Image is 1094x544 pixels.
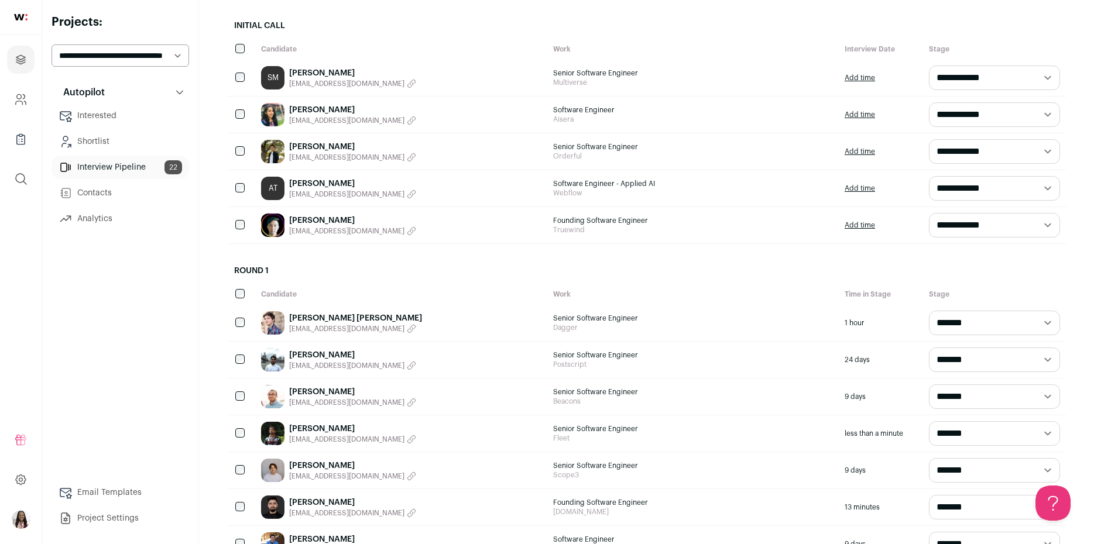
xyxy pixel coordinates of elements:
div: less than a minute [839,415,923,452]
button: [EMAIL_ADDRESS][DOMAIN_NAME] [289,116,416,125]
a: [PERSON_NAME] [289,460,416,471]
span: Senior Software Engineer [553,461,834,470]
a: [PERSON_NAME] [289,178,416,190]
span: Senior Software Engineer [553,68,834,78]
button: [EMAIL_ADDRESS][DOMAIN_NAME] [289,398,416,407]
a: Interview Pipeline22 [52,156,189,179]
span: Senior Software Engineer [553,142,834,152]
a: Projects [7,46,35,74]
img: 0ceec618bf523a94e9dd4b4ed5c21753701797b00d68dd5c68a4949f69ee6228.jpg [261,140,284,163]
a: SM [261,66,284,89]
button: [EMAIL_ADDRESS][DOMAIN_NAME] [289,226,416,236]
a: Company and ATS Settings [7,85,35,113]
a: [PERSON_NAME] [289,386,416,398]
a: Shortlist [52,130,189,153]
a: [PERSON_NAME] [289,141,416,153]
a: [PERSON_NAME] [289,215,416,226]
button: [EMAIL_ADDRESS][DOMAIN_NAME] [289,508,416,518]
span: Founding Software Engineer [553,216,834,225]
h2: Projects: [52,14,189,30]
span: Scope3 [553,470,834,480]
span: Software Engineer [553,535,834,544]
h2: Initial Call [227,13,1066,39]
div: Work [547,284,839,305]
a: Add time [845,73,875,82]
span: Aisera [553,115,834,124]
span: Postscript [553,360,834,369]
span: 22 [164,160,182,174]
p: Autopilot [56,85,105,99]
div: Work [547,39,839,60]
button: [EMAIL_ADDRESS][DOMAIN_NAME] [289,153,416,162]
a: Project Settings [52,507,189,530]
div: Candidate [255,39,547,60]
span: [EMAIL_ADDRESS][DOMAIN_NAME] [289,190,404,199]
div: Interview Date [839,39,923,60]
span: [EMAIL_ADDRESS][DOMAIN_NAME] [289,398,404,407]
img: a9d7fc21ef9026565fa39469a0eb56e3780bdaf20bd86c90fc7cc112ed17ecca [261,495,284,519]
div: 9 days [839,378,923,415]
a: Add time [845,184,875,193]
button: [EMAIL_ADDRESS][DOMAIN_NAME] [289,471,416,481]
div: Time in Stage [839,284,923,305]
div: 24 days [839,342,923,378]
span: Beacons [553,397,834,406]
span: Senior Software Engineer [553,314,834,323]
span: [DOMAIN_NAME] [553,507,834,517]
a: Add time [845,110,875,119]
a: AT [261,177,284,200]
span: [EMAIL_ADDRESS][DOMAIN_NAME] [289,226,404,236]
a: Interested [52,104,189,128]
a: Email Templates [52,481,189,504]
span: Senior Software Engineer [553,387,834,397]
img: 20087839-medium_jpg [12,510,30,529]
div: 13 minutes [839,489,923,525]
span: Founding Software Engineer [553,498,834,507]
div: Candidate [255,284,547,305]
span: Fleet [553,433,834,443]
a: Add time [845,147,875,156]
a: Add time [845,221,875,230]
span: Orderful [553,152,834,161]
span: Webflow [553,188,834,198]
span: Senior Software Engineer [553,424,834,433]
span: Dagger [553,323,834,332]
a: [PERSON_NAME] [PERSON_NAME] [289,312,422,324]
span: Multiverse [553,78,834,87]
a: [PERSON_NAME] [289,67,416,79]
a: Analytics [52,207,189,230]
span: Truewind [553,225,834,235]
button: [EMAIL_ADDRESS][DOMAIN_NAME] [289,435,416,444]
a: Company Lists [7,125,35,153]
a: [PERSON_NAME] [289,104,416,116]
div: Stage [923,284,1066,305]
span: [EMAIL_ADDRESS][DOMAIN_NAME] [289,79,404,88]
a: [PERSON_NAME] [289,423,416,435]
span: [EMAIL_ADDRESS][DOMAIN_NAME] [289,435,404,444]
span: [EMAIL_ADDRESS][DOMAIN_NAME] [289,324,404,333]
a: [PERSON_NAME] [289,497,416,508]
div: 1 hour [839,305,923,341]
span: [EMAIL_ADDRESS][DOMAIN_NAME] [289,361,404,370]
span: Software Engineer - Applied AI [553,179,834,188]
img: 421a07a0365d2bfb8cdc5b14c7c6566d2a64a0a5c44d92c4566ab642fe201e9a.jpg [261,459,284,482]
div: Stage [923,39,1066,60]
button: [EMAIL_ADDRESS][DOMAIN_NAME] [289,324,422,333]
img: a07b275292747b2e8fc84df199dde73cbd9237750afd857662b7273dc25412d8 [261,214,284,237]
iframe: Help Scout Beacon - Open [1035,486,1071,521]
img: wellfound-shorthand-0d5821cbd27db2630d0214b213865d53afaa358527fdda9d0ea32b1df1b89c2c.svg [14,14,28,20]
button: Open dropdown [12,510,30,529]
span: [EMAIL_ADDRESS][DOMAIN_NAME] [289,471,404,481]
img: a1fb5b4d332e9922ad49940fdbe8b82b996d1bf6b4e00b2fb3399dba863f0c8b [261,385,284,408]
a: Contacts [52,181,189,205]
img: 784adaf8fa16dbf5ddf3a4d7e8d114595612ea252bcb3bd2c1c1a760890cd8e3 [261,103,284,126]
button: [EMAIL_ADDRESS][DOMAIN_NAME] [289,190,416,199]
button: Autopilot [52,81,189,104]
span: [EMAIL_ADDRESS][DOMAIN_NAME] [289,508,404,518]
img: 13cd0c31529308001637a3c845059cf88290a1eb46f4fffb30ccaf84a0230192 [261,311,284,335]
button: [EMAIL_ADDRESS][DOMAIN_NAME] [289,361,416,370]
a: [PERSON_NAME] [289,349,416,361]
span: [EMAIL_ADDRESS][DOMAIN_NAME] [289,116,404,125]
